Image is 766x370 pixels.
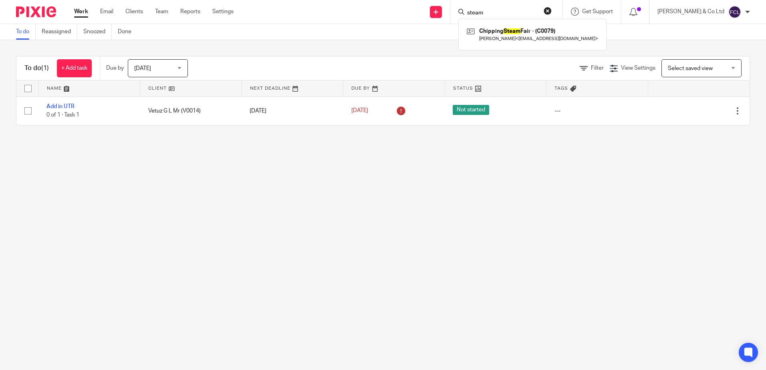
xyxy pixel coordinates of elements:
a: To do [16,24,36,40]
a: Done [118,24,137,40]
td: [DATE] [242,97,343,125]
img: svg%3E [728,6,741,18]
span: Filter [591,65,604,71]
a: Email [100,8,113,16]
img: Pixie [16,6,56,17]
button: Clear [544,7,552,15]
div: --- [554,107,640,115]
span: Tags [554,86,568,90]
a: Team [155,8,168,16]
td: Vetuz G L Mr (V0014) [140,97,242,125]
a: Settings [212,8,234,16]
input: Search [466,10,538,17]
span: 0 of 1 · Task 1 [46,112,79,118]
span: [DATE] [351,108,368,114]
a: Work [74,8,88,16]
a: Reports [180,8,200,16]
a: Snoozed [83,24,112,40]
a: Reassigned [42,24,77,40]
span: Select saved view [668,66,713,71]
h1: To do [24,64,49,72]
span: View Settings [621,65,655,71]
p: [PERSON_NAME] & Co Ltd [657,8,724,16]
span: (1) [41,65,49,71]
a: Clients [125,8,143,16]
span: [DATE] [134,66,151,71]
span: Not started [453,105,489,115]
p: Due by [106,64,124,72]
a: + Add task [57,59,92,77]
a: Add in UTR [46,104,75,109]
span: Get Support [582,9,613,14]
